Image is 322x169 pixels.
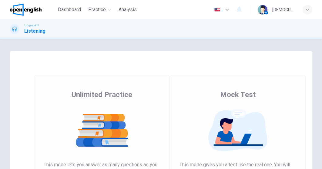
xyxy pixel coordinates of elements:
span: Linguaskill [24,23,39,28]
button: Analysis [116,4,139,15]
img: en [213,8,221,12]
h1: Listening [24,28,45,35]
img: OpenEnglish logo [10,4,42,16]
span: Practice [88,6,106,13]
span: Mock Test [220,90,256,99]
a: OpenEnglish logo [10,4,55,16]
img: Profile picture [258,5,267,15]
span: Analysis [119,6,137,13]
button: Dashboard [55,4,83,15]
span: Dashboard [58,6,81,13]
span: Unlimited Practice [72,90,132,99]
div: [DEMOGRAPHIC_DATA][PERSON_NAME] [272,6,295,13]
button: Practice [86,4,114,15]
